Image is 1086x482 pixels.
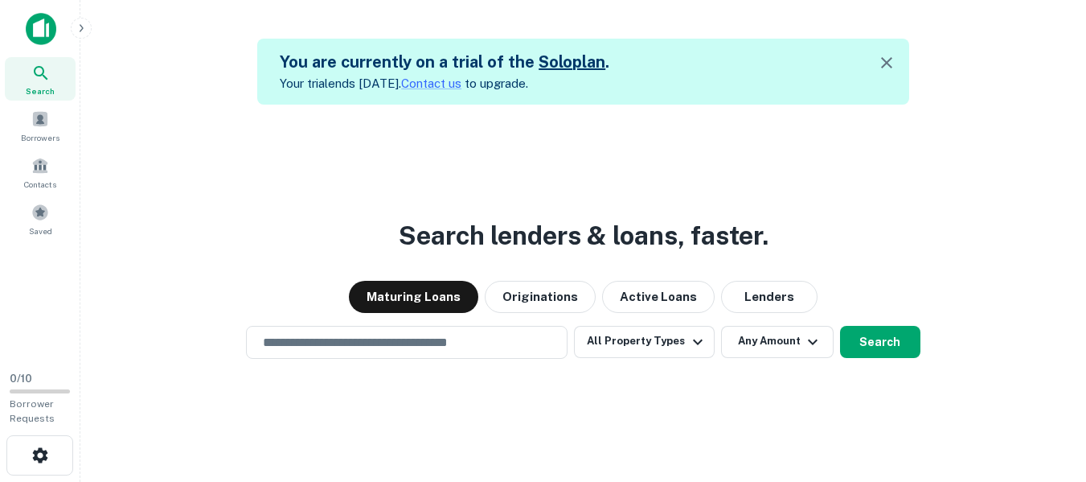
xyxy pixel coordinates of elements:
[5,150,76,194] a: Contacts
[5,104,76,147] a: Borrowers
[1006,353,1086,431] iframe: Chat Widget
[280,74,609,93] p: Your trial ends [DATE]. to upgrade.
[21,131,59,144] span: Borrowers
[26,13,56,45] img: capitalize-icon.png
[401,76,461,90] a: Contact us
[721,326,834,358] button: Any Amount
[399,216,768,255] h3: Search lenders & loans, faster.
[5,57,76,101] a: Search
[24,178,56,191] span: Contacts
[721,281,818,313] button: Lenders
[26,84,55,97] span: Search
[10,398,55,424] span: Borrower Requests
[280,50,609,74] h5: You are currently on a trial of the .
[485,281,596,313] button: Originations
[574,326,714,358] button: All Property Types
[5,197,76,241] a: Saved
[349,281,478,313] button: Maturing Loans
[29,225,52,237] span: Saved
[602,281,715,313] button: Active Loans
[840,326,920,358] button: Search
[539,52,605,72] a: Soloplan
[10,373,32,385] span: 0 / 10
